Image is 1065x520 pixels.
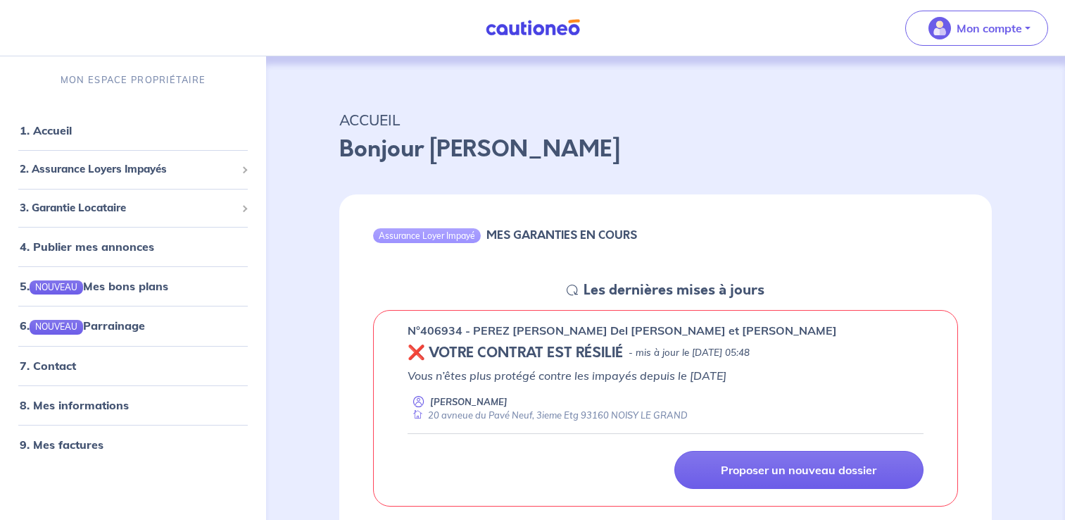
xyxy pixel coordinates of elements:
[6,391,260,419] div: 8. Mes informations
[20,398,129,412] a: 8. Mes informations
[928,17,951,39] img: illu_account_valid_menu.svg
[408,409,688,422] div: 20 avneue du Pavé Neuf, 3ieme Etg 93160 NOISY LE GRAND
[486,228,637,242] h6: MES GARANTIES EN COURS
[20,318,145,333] a: 6.NOUVEAUParrainage
[6,272,260,300] div: 5.NOUVEAUMes bons plans
[905,11,1048,46] button: illu_account_valid_menu.svgMon compte
[480,19,586,37] img: Cautioneo
[629,346,750,360] p: - mis à jour le [DATE] 05:48
[584,282,764,299] h5: Les dernières mises à jours
[339,132,992,166] p: Bonjour [PERSON_NAME]
[6,431,260,459] div: 9. Mes factures
[6,194,260,222] div: 3. Garantie Locataire
[430,395,508,409] p: [PERSON_NAME]
[6,233,260,261] div: 4. Publier mes annonces
[408,367,924,384] p: Vous n’êtes plus protégé contre les impayés depuis le [DATE]
[373,228,481,242] div: Assurance Loyer Impayé
[6,156,260,183] div: 2. Assurance Loyers Impayés
[20,200,236,216] span: 3. Garantie Locataire
[20,123,72,137] a: 1. Accueil
[6,116,260,144] div: 1. Accueil
[408,345,623,361] h5: ❌ VOTRE CONTRAT EST RÉSILIÉ
[6,311,260,340] div: 6.NOUVEAUParrainage
[339,107,992,132] p: ACCUEIL
[20,359,76,373] a: 7. Contact
[957,20,1022,37] p: Mon compte
[20,279,168,293] a: 5.NOUVEAUMes bons plans
[674,451,924,489] a: Proposer un nouveau dossier
[61,73,206,87] p: MON ESPACE PROPRIÉTAIRE
[20,438,103,452] a: 9. Mes factures
[408,345,924,361] div: state: REVOKED, Context: ,MAYBE-CERTIFICATE,,LESSOR-DOCUMENTS,IS-ODEALIM
[721,463,876,477] p: Proposer un nouveau dossier
[408,322,837,339] p: n°406934 - PEREZ [PERSON_NAME] Del [PERSON_NAME] et [PERSON_NAME]
[20,161,236,178] span: 2. Assurance Loyers Impayés
[20,240,154,254] a: 4. Publier mes annonces
[6,352,260,380] div: 7. Contact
